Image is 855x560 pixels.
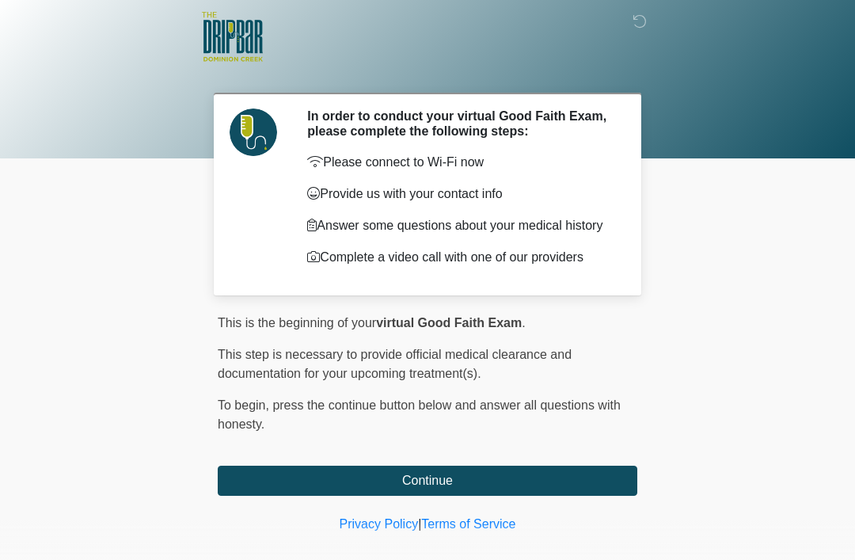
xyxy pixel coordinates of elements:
img: The DRIPBaR - San Antonio Dominion Creek Logo [202,12,263,64]
strong: virtual Good Faith Exam [376,316,522,330]
p: Complete a video call with one of our providers [307,248,614,267]
h2: In order to conduct your virtual Good Faith Exam, please complete the following steps: [307,109,614,139]
img: Agent Avatar [230,109,277,156]
button: Continue [218,466,637,496]
span: press the continue button below and answer all questions with honesty. [218,398,621,431]
a: Privacy Policy [340,517,419,531]
span: This is the beginning of your [218,316,376,330]
span: To begin, [218,398,272,412]
p: Provide us with your contact info [307,185,614,204]
span: . [522,316,525,330]
span: This step is necessary to provide official medical clearance and documentation for your upcoming ... [218,348,572,380]
a: | [418,517,421,531]
p: Answer some questions about your medical history [307,216,614,235]
a: Terms of Service [421,517,515,531]
p: Please connect to Wi-Fi now [307,153,614,172]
